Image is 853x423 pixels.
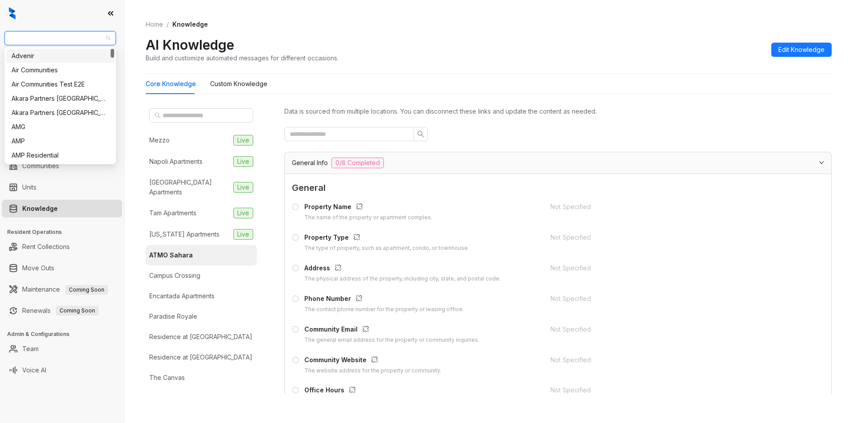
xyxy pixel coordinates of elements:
[149,135,170,145] div: Mezzo
[12,51,109,61] div: Advenir
[144,20,165,29] a: Home
[2,281,122,298] li: Maintenance
[155,112,161,119] span: search
[22,238,70,256] a: Rent Collections
[22,340,39,358] a: Team
[2,302,122,320] li: Renewals
[233,208,253,218] span: Live
[6,106,114,120] div: Akara Partners Phoenix
[149,373,185,383] div: The Canvas
[22,361,46,379] a: Voice AI
[304,294,464,305] div: Phone Number
[146,53,339,63] div: Build and customize automated messages for different occasions.
[12,150,109,160] div: AMP Residential
[210,79,267,89] div: Custom Knowledge
[292,181,824,195] span: General
[10,32,111,45] span: RR Living
[149,229,219,239] div: [US_STATE] Apartments
[2,361,122,379] li: Voice AI
[56,306,99,316] span: Coming Soon
[12,79,109,89] div: Air Communities Test E2E
[149,291,215,301] div: Encantada Apartments
[2,98,122,115] li: Leasing
[550,202,798,212] div: Not Specified
[2,238,122,256] li: Rent Collections
[146,79,196,89] div: Core Knowledge
[233,156,253,167] span: Live
[304,355,441,367] div: Community Website
[149,208,196,218] div: Tam Apartments
[2,157,122,175] li: Communities
[2,119,122,137] li: Collections
[304,213,432,222] div: The name of the property or apartment complex.
[22,259,54,277] a: Move Outs
[6,63,114,77] div: Air Communities
[149,332,252,342] div: Residence at [GEOGRAPHIC_DATA]
[778,45,825,55] span: Edit Knowledge
[6,148,114,162] div: AMP Residential
[233,182,253,193] span: Live
[304,233,469,244] div: Property Type
[819,160,824,165] span: expanded
[22,200,58,217] a: Knowledge
[304,305,464,314] div: The contact phone number for the property or leasing office.
[233,135,253,146] span: Live
[331,158,384,168] span: 0/8 Completed
[550,385,798,395] div: Not Specified
[2,178,122,196] li: Units
[149,271,200,281] div: Campus Crossing
[550,294,798,304] div: Not Specified
[304,275,501,283] div: The physical address of the property, including city, state, and postal code.
[22,302,99,320] a: RenewalsComing Soon
[146,36,234,53] h2: AI Knowledge
[6,49,114,63] div: Advenir
[304,385,484,397] div: Office Hours
[149,178,230,197] div: [GEOGRAPHIC_DATA] Apartments
[550,263,798,273] div: Not Specified
[2,200,122,217] li: Knowledge
[65,285,108,295] span: Coming Soon
[6,77,114,91] div: Air Communities Test E2E
[12,136,109,146] div: AMP
[22,157,59,175] a: Communities
[304,244,469,253] div: The type of property, such as apartment, condo, or townhouse.
[284,107,832,116] div: Data is sourced from multiple locations. You can disconnect these links and update the content as...
[7,228,124,236] h3: Resident Operations
[6,134,114,148] div: AMP
[149,352,252,362] div: Residence at [GEOGRAPHIC_DATA]
[233,229,253,240] span: Live
[149,157,203,166] div: Napoli Apartments
[550,324,798,334] div: Not Specified
[550,355,798,365] div: Not Specified
[2,259,122,277] li: Move Outs
[149,312,197,321] div: Paradise Royale
[12,108,109,118] div: Akara Partners [GEOGRAPHIC_DATA]
[292,158,328,168] span: General Info
[167,20,169,29] li: /
[304,263,501,275] div: Address
[12,122,109,132] div: AMG
[304,336,479,344] div: The general email address for the property or community inquiries.
[149,250,193,260] div: ATMO Sahara
[2,59,122,77] li: Leads
[6,120,114,134] div: AMG
[12,65,109,75] div: Air Communities
[304,367,441,375] div: The website address for the property or community.
[6,91,114,106] div: Akara Partners Nashville
[7,330,124,338] h3: Admin & Configurations
[771,43,832,57] button: Edit Knowledge
[550,233,798,242] div: Not Specified
[9,7,16,20] img: logo
[172,20,208,28] span: Knowledge
[304,202,432,213] div: Property Name
[285,152,831,174] div: General Info0/8 Completed
[304,324,479,336] div: Community Email
[12,94,109,103] div: Akara Partners [GEOGRAPHIC_DATA]
[2,340,122,358] li: Team
[22,178,36,196] a: Units
[417,130,424,138] span: search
